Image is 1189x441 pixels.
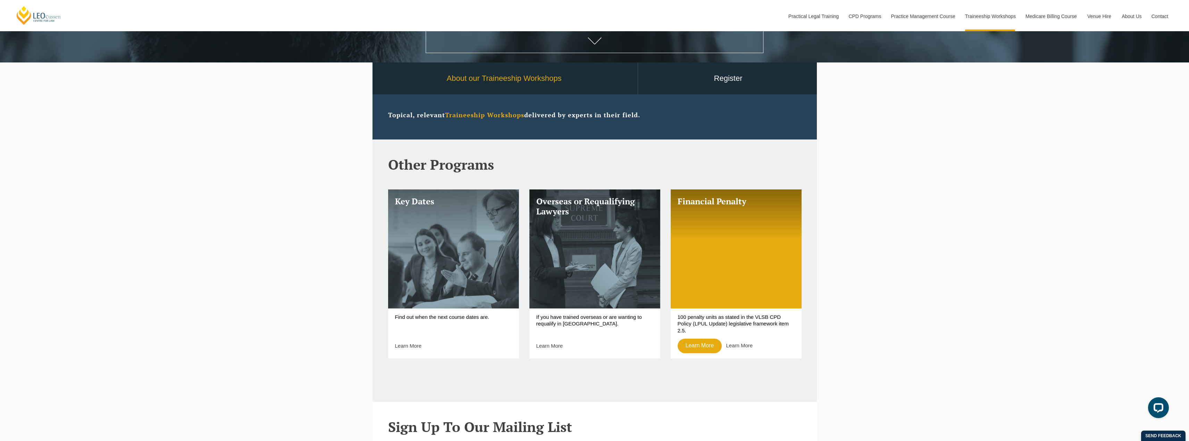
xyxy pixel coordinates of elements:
a: Key Dates [388,189,519,308]
p: 100 penalty units as stated in the VLSB CPD Policy (LPUL Update) legislative framework item 2.5. [678,314,795,333]
h3: Key Dates [395,196,512,206]
a: Learn More [678,339,722,353]
a: About our Traineeship Workshops [371,62,638,95]
a: Practice Management Course [886,1,960,31]
a: Financial Penalty [671,189,802,308]
a: Register [638,62,819,95]
a: Learn More [536,343,563,349]
a: Practical Legal Training [783,1,844,31]
h3: Financial Penalty [678,196,795,206]
p: Topical, relevant delivered by experts in their field. [388,112,801,119]
strong: Traineeship Workshops [445,111,524,119]
p: If you have trained overseas or are wanting to requalify in [GEOGRAPHIC_DATA]. [536,314,653,333]
a: About Us [1116,1,1146,31]
a: CPD Programs [843,1,886,31]
a: Learn More [395,343,422,349]
a: Overseas or Requalifying Lawyers [529,189,660,308]
a: Venue Hire [1082,1,1116,31]
iframe: LiveChat chat widget [1142,395,1172,424]
h3: Overseas or Requalifying Lawyers [536,196,653,217]
h2: Other Programs [388,157,801,172]
a: [PERSON_NAME] Centre for Law [16,6,62,25]
h2: Sign Up To Our Mailing List [388,419,801,434]
p: Find out when the next course dates are. [395,314,512,333]
a: Contact [1146,1,1173,31]
a: Learn More [726,342,753,348]
a: Medicare Billing Course [1020,1,1082,31]
a: Traineeship Workshops [960,1,1020,31]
